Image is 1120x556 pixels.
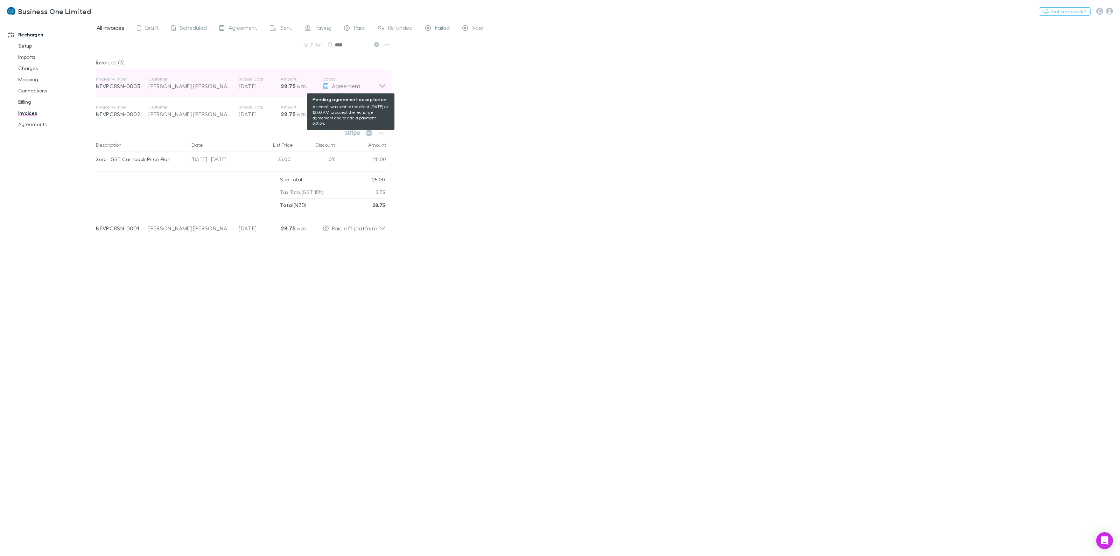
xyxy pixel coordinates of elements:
div: [PERSON_NAME] [PERSON_NAME] [148,82,232,90]
button: Got Feedback? [1039,7,1091,16]
span: Paid off-platform [332,111,377,117]
span: Paying [315,24,331,33]
span: Agreement [332,83,360,89]
p: Status [323,76,379,82]
strong: 28.75 [281,111,295,118]
a: Recharges [1,29,101,40]
p: [DATE] [239,82,281,90]
div: [PERSON_NAME] [PERSON_NAME] [148,224,232,232]
strong: 28.75 [372,202,385,208]
span: Agreement [229,24,257,33]
div: Xero - GST Cashbook Price Plan [96,152,186,167]
div: [PERSON_NAME] [PERSON_NAME] [148,110,232,118]
div: NEVPC8SN-0001[PERSON_NAME] [PERSON_NAME][DATE]28.75 NZDPaid off-platform [90,211,392,239]
span: NZD [297,112,307,117]
p: NEVPC8SN-0002 [96,110,148,118]
a: Mapping [11,74,101,85]
a: Business One Limited [3,3,95,20]
span: NZD [297,84,307,89]
p: Amount [281,104,323,110]
p: ( NZD ) [280,199,306,211]
strong: 28.75 [281,225,295,232]
p: [DATE] [239,110,281,118]
span: Paid [354,24,365,33]
span: Paid off-platform [332,225,377,231]
a: Agreements [11,119,101,130]
p: Invoice Number [96,104,148,110]
div: Invoice NumberNEVPC8SN-0003Customer[PERSON_NAME] [PERSON_NAME]Invoice Date[DATE]Amount28.75 NZDSt... [90,69,392,97]
p: Invoice Date [239,104,281,110]
button: Filter [300,41,327,49]
p: 25.00 [372,173,385,186]
div: 25.00 [252,152,294,169]
p: Customer [148,104,232,110]
p: NEVPC8SN-0001 [96,224,148,232]
span: Failed [435,24,450,33]
span: NZD [297,226,307,231]
p: Amount [281,76,323,82]
span: Refunded [388,24,413,33]
a: Billing [11,96,101,107]
p: Tax Total (GST 15%) [280,186,323,199]
p: Customer [148,76,232,82]
div: Open Intercom Messenger [1096,532,1113,549]
a: Connections [11,85,101,96]
p: Invoice Number [96,76,148,82]
div: 25.00 [336,152,386,169]
span: All invoices [97,24,124,33]
p: [DATE] [239,224,281,232]
p: 3.75 [376,186,385,199]
p: Sub Total [280,173,302,186]
strong: Total [280,202,293,208]
span: Sent [280,24,292,33]
a: Invoices [11,107,101,119]
h3: Business One Limited [18,7,91,15]
span: Scheduled [180,24,207,33]
img: Business One Limited's Logo [7,7,15,15]
div: 0% [294,152,336,169]
p: Status [323,104,379,110]
span: Draft [145,24,159,33]
a: Setup [11,40,101,51]
div: Invoice NumberNEVPC8SN-0002Customer[PERSON_NAME] [PERSON_NAME]Invoice Date[DATE]Amount28.75 NZDSt... [90,97,392,125]
p: NEVPC8SN-0003 [96,82,148,90]
div: [DATE] - [DATE] [189,152,252,169]
span: Void [472,24,483,33]
a: Imports [11,51,101,63]
p: Invoice Date [239,76,281,82]
strong: 28.75 [281,83,295,90]
a: Charges [11,63,101,74]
